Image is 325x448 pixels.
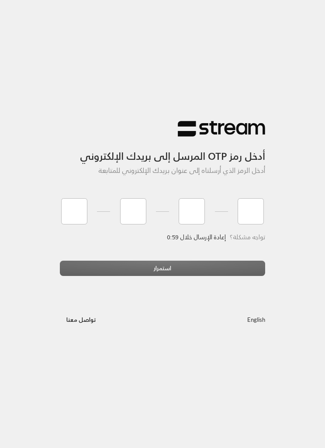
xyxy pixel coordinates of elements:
[60,137,265,162] h3: أدخل رمز OTP المرسل إلى بريدك الإلكتروني
[60,166,265,175] h5: أدخل الرمز الذي أرسلناه إلى عنوان بريدك الإلكتروني للمتابعة
[178,121,265,138] img: Stream Logo
[247,313,265,328] a: English
[60,315,103,325] a: تواصل معنا
[230,231,265,242] span: تواجه مشكلة؟
[167,231,226,242] span: إعادة الإرسال خلال 0:59
[60,313,103,328] button: تواصل معنا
